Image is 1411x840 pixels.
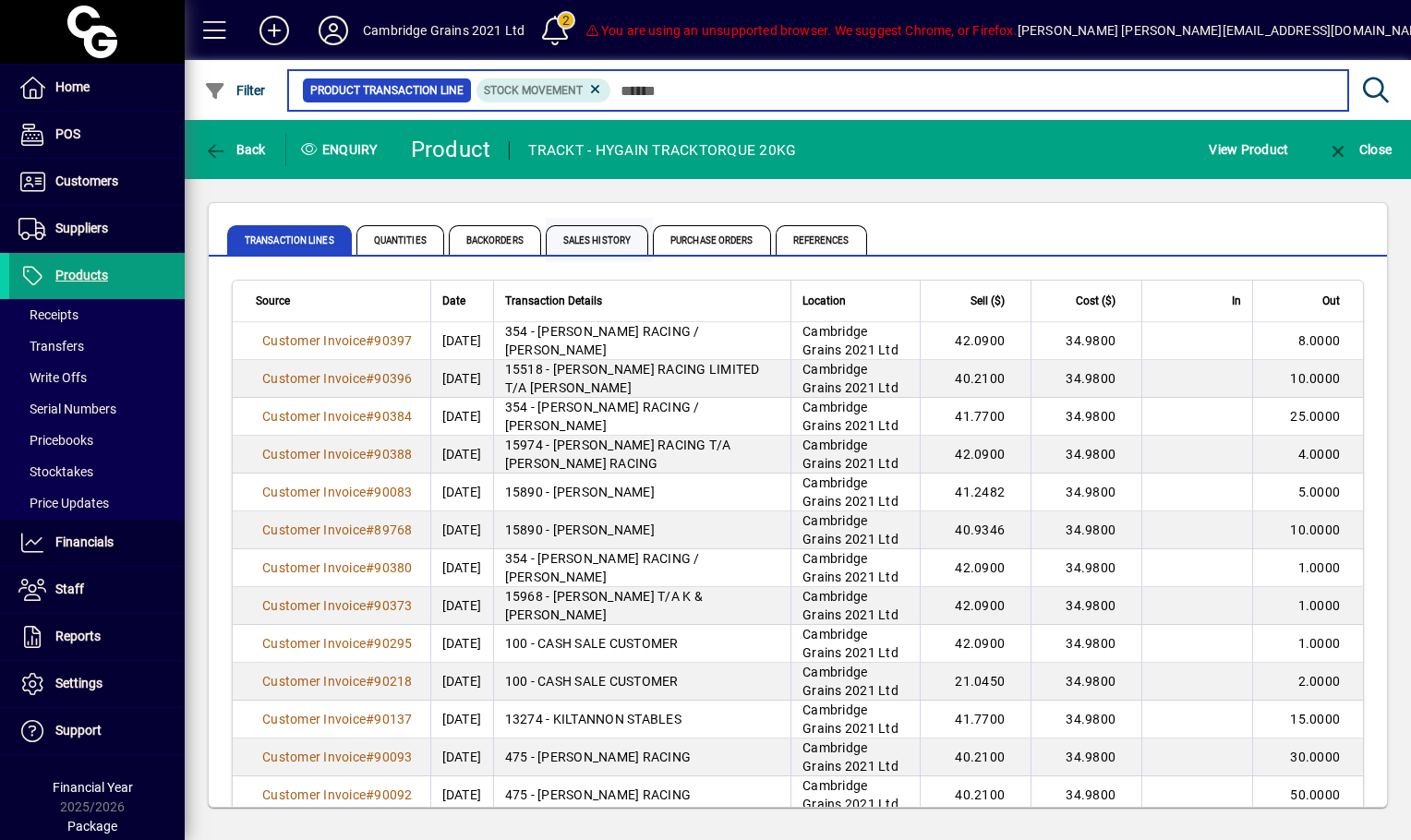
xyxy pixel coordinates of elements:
span: Cambridge Grains 2021 Ltd [802,589,898,622]
span: Filter [204,83,266,98]
td: 34.9800 [1031,436,1141,474]
td: [DATE] [430,398,493,436]
span: Date [442,291,465,311]
div: Product [411,135,491,164]
a: POS [9,112,185,158]
span: # [366,712,374,726]
td: [DATE] [430,549,493,587]
a: Financials [9,520,185,566]
td: 15890 - [PERSON_NAME] [493,511,791,549]
td: 21.0450 [920,663,1031,701]
td: 13274 - KILTANNON STABLES [493,701,791,738]
td: 42.0900 [920,549,1031,587]
span: 90396 [374,371,412,386]
a: Customer Invoice#90137 [256,709,419,729]
span: View Product [1209,135,1288,164]
span: Financial Year [53,780,133,795]
span: # [366,409,374,424]
span: Customer Invoice [262,371,366,386]
button: Close [1322,133,1396,166]
span: Package [67,819,117,834]
td: [DATE] [430,587,493,625]
td: 40.2100 [920,776,1031,814]
td: 41.7700 [920,398,1031,436]
span: Cambridge Grains 2021 Ltd [802,702,898,736]
td: [DATE] [430,436,493,474]
a: Customer Invoice#90380 [256,558,419,578]
span: 10.0000 [1290,371,1340,386]
a: Customer Invoice#90218 [256,671,419,691]
button: View Product [1204,133,1293,166]
a: Suppliers [9,206,185,252]
span: Product Transaction Line [310,81,464,100]
td: 42.0900 [920,625,1031,663]
span: Receipts [18,307,78,322]
div: Location [802,291,909,311]
span: Customer Invoice [262,333,366,348]
span: Support [55,723,102,738]
span: Customer Invoice [262,485,366,499]
a: Staff [9,567,185,613]
a: Customer Invoice#90388 [256,444,419,464]
span: Backorders [449,225,541,255]
span: 1.0000 [1298,636,1341,651]
span: Cambridge Grains 2021 Ltd [802,400,898,433]
span: Customer Invoice [262,560,366,575]
div: Cambridge Grains 2021 Ltd [363,16,525,45]
span: Close [1327,142,1392,157]
td: 15890 - [PERSON_NAME] [493,474,791,511]
a: Receipts [9,299,185,330]
td: 34.9800 [1031,625,1141,663]
a: Home [9,65,185,111]
a: Reports [9,614,185,660]
td: 34.9800 [1031,398,1141,436]
span: Serial Numbers [18,402,116,416]
td: 354 - [PERSON_NAME] RACING / [PERSON_NAME] [493,398,791,436]
span: Transaction Lines [227,225,352,255]
a: Customers [9,159,185,205]
a: Transfers [9,330,185,362]
span: Settings [55,676,103,690]
div: Date [442,291,482,311]
a: Price Updates [9,487,185,519]
span: 1.0000 [1298,560,1341,575]
td: 354 - [PERSON_NAME] RACING / [PERSON_NAME] [493,322,791,360]
td: 100 - CASH SALE CUSTOMER [493,625,791,663]
td: [DATE] [430,776,493,814]
span: In [1232,291,1241,311]
span: # [366,333,374,348]
span: Cost ($) [1076,291,1116,311]
span: Customer Invoice [262,712,366,726]
div: Sell ($) [932,291,1021,311]
a: Customer Invoice#90384 [256,406,419,426]
a: Customer Invoice#90092 [256,785,419,805]
a: Stocktakes [9,456,185,487]
div: TRACKT - HYGAIN TRACKTORQUE 20KG [528,136,796,165]
td: 42.0900 [920,322,1031,360]
td: 354 - [PERSON_NAME] RACING / [PERSON_NAME] [493,549,791,587]
td: [DATE] [430,738,493,776]
a: Customer Invoice#90396 [256,368,419,389]
span: 90384 [374,409,412,424]
span: 90295 [374,636,412,651]
span: Staff [55,582,84,596]
td: 475 - [PERSON_NAME] RACING [493,738,791,776]
span: 4.0000 [1298,447,1341,462]
span: 30.0000 [1290,750,1340,764]
span: # [366,674,374,689]
td: 34.9800 [1031,474,1141,511]
span: Location [802,291,846,311]
span: Customer Invoice [262,447,366,462]
td: [DATE] [430,701,493,738]
span: # [366,447,374,462]
span: Source [256,291,290,311]
span: Back [204,142,266,157]
span: Products [55,268,108,282]
span: Financials [55,534,114,549]
span: 10.0000 [1290,522,1340,537]
td: 42.0900 [920,587,1031,625]
span: # [366,371,374,386]
span: 90137 [374,712,412,726]
td: 34.9800 [1031,776,1141,814]
span: 90093 [374,750,412,764]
